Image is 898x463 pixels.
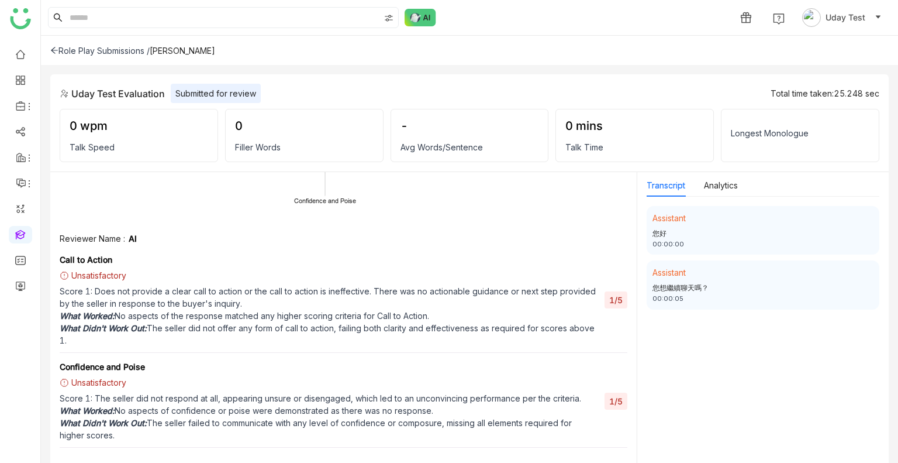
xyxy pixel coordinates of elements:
strong: What Worked: [60,311,115,321]
span: Assistant [652,213,686,223]
p: The seller failed to communicate with any level of confidence or composure, missing all elements ... [60,417,599,441]
img: logo [10,8,31,29]
span: Assistant [652,267,686,277]
div: 1/5 [605,393,627,410]
div: 0 wpm [70,119,208,133]
div: - [400,119,539,133]
div: [PERSON_NAME] [150,46,215,56]
div: Reviewer Name : [60,232,125,245]
p: Score 1: Does not provide a clear call to action or the call to action is ineffective. There was ... [60,285,599,310]
div: Filler Words [235,142,374,152]
img: search-type.svg [384,13,393,23]
div: Submitted for review [171,84,261,103]
div: Longest Monologue [731,128,869,138]
button: Transcript [647,179,685,192]
img: ask-buddy-normal.svg [405,9,436,26]
div: 0 [235,119,374,133]
p: The seller did not offer any form of call to action, failing both clarity and effectiveness as re... [60,322,599,347]
div: Confidence and Poise [60,361,599,373]
div: Talk Time [565,142,704,152]
div: Uday Test Evaluation [60,87,165,101]
p: No aspects of confidence or poise were demonstrated as there was no response. [60,404,599,417]
div: Unsatisfactory [60,269,599,282]
div: Role Play Submissions / [50,46,150,56]
div: 00:00:00 [652,239,873,249]
img: help.svg [773,13,785,25]
button: Analytics [704,179,738,192]
div: 您好 [652,228,873,239]
img: role-play.svg [60,89,69,98]
div: 1/5 [605,291,627,308]
p: Score 1: The seller did not respond at all, appearing unsure or disengaged, which led to an uncon... [60,392,599,404]
div: Call to Action [60,253,599,266]
span: Uday Test [826,11,865,24]
strong: What Worked: [60,406,115,416]
div: 00:00:05 [652,294,873,304]
div: Unsatisfactory [60,376,599,389]
img: avatar [802,8,821,27]
button: Uday Test [800,8,884,27]
text: Confidence and Poise [294,197,356,205]
div: 您想繼續聊天嗎？ [652,283,873,294]
strong: What Didn't Work Out: [60,323,147,333]
div: Avg Words/Sentence [400,142,539,152]
div: AI [129,232,137,245]
strong: What Didn't Work Out: [60,418,147,428]
p: No aspects of the response matched any higher scoring criteria for Call to Action. [60,310,599,322]
div: 0 mins [565,119,704,133]
div: Total time taken: [771,88,879,98]
div: Talk Speed [70,142,208,152]
span: 25.248 sec [834,88,879,98]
